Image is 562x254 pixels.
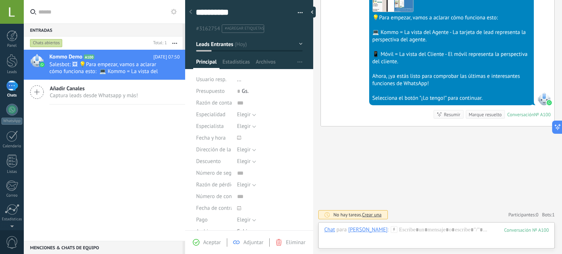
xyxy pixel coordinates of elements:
[237,158,251,165] span: Elegir
[1,118,22,125] div: WhatsApp
[50,85,138,92] span: Añadir Canales
[196,100,239,106] span: Razón de contacto
[237,179,256,191] button: Elegir
[237,156,256,167] button: Elegir
[24,241,183,254] div: Menciones & Chats de equipo
[84,54,94,59] span: A100
[333,212,382,218] div: No hay tareas.
[1,93,23,98] div: Chats
[444,111,460,118] div: Resumir
[372,95,531,102] div: Selecciona el botón "¡Lo tengo!" para continuar.
[237,216,251,223] span: Elegir
[196,58,217,69] span: Principal
[196,194,243,199] span: Número de contrato
[222,58,250,69] span: Estadísticas
[237,146,251,153] span: Elegir
[372,14,531,22] div: 💡Para empezar, vamos a aclarar cómo funciona esto:
[372,73,531,87] div: Ahora, ¡ya estás listo para comprobar las últimas e interesantes funciones de WhatsApp!
[196,191,232,202] div: Número de contrato
[243,239,263,246] span: Adjuntar
[1,70,23,75] div: Leads
[196,229,214,234] span: Archivo
[196,112,225,117] span: Especialidad
[348,226,388,233] div: Luis Enrique TI
[504,227,549,233] div: 100
[196,86,232,97] div: Presupuesto
[196,109,232,121] div: Especialidad
[196,214,232,226] div: Pago
[536,212,539,218] span: 0
[362,212,382,218] span: Crear una
[534,111,551,118] div: № A100
[237,123,251,130] span: Elegir
[1,217,23,222] div: Estadísticas
[237,144,256,156] button: Elegir
[1,43,23,48] div: Panel
[196,25,220,32] span: #3162754
[196,167,232,179] div: Número de seguro
[49,61,166,75] span: Salesbot: 🖼 💡Para empezar, vamos a aclarar cómo funciona esto: 💻 Kommo = La vista del Agente - La...
[1,193,23,198] div: Correo
[24,23,183,37] div: Entradas
[30,39,63,48] div: Chats abiertos
[50,92,138,99] span: Captura leads desde Whatsapp y más!
[237,214,256,226] button: Elegir
[552,212,555,218] span: 1
[1,144,23,149] div: Calendario
[196,205,238,211] span: Fecha de contrato
[308,7,316,18] div: Ocultar
[196,217,207,223] span: Pago
[537,92,551,105] span: SalesBot
[237,121,256,132] button: Elegir
[196,170,239,176] span: Número de seguro
[196,132,232,144] div: Fecha y hora
[237,111,251,118] span: Elegir
[196,135,226,141] span: Fecha y hora
[196,88,225,95] span: Presupuesto
[337,226,347,234] span: para
[196,97,232,109] div: Razón de contacto
[196,121,232,132] div: Especialista
[286,239,305,246] span: Eliminar
[508,212,538,218] a: Participantes:0
[469,111,502,118] div: Marque resuelto
[237,76,241,83] span: ...
[237,109,256,121] button: Elegir
[196,124,224,129] span: Especialista
[196,144,232,156] div: Dirección de la clínica
[507,111,534,118] div: Conversación
[40,62,45,67] img: waba.svg
[196,226,232,238] div: Archivo
[225,26,264,31] span: #agregar etiquetas
[153,53,180,61] span: [DATE] 07:50
[387,226,389,234] span: :
[196,147,248,152] span: Dirección de la clínica
[256,58,276,69] span: Archivos
[196,74,232,86] div: Usuario resp.
[24,50,185,80] a: Kommo Demo A100 [DATE] 07:50 Salesbot: 🖼 💡Para empezar, vamos a aclarar cómo funciona esto: 💻 Kom...
[150,39,167,47] div: Total: 1
[547,100,552,105] img: waba.svg
[196,76,226,83] span: Usuario resp.
[196,156,232,167] div: Descuento
[542,212,555,218] span: Bots:
[237,181,251,188] span: Elegir
[196,202,232,214] div: Fecha de contrato
[196,182,237,187] span: Razón de pérdida
[49,53,82,61] span: Kommo Demo
[203,239,221,246] span: Aceptar
[196,159,221,164] span: Descuento
[1,170,23,174] div: Listas
[196,179,232,191] div: Razón de pérdida
[372,29,531,43] div: 💻 Kommo = La vista del Agente - La tarjeta de lead representa la perspectiva del agente.
[372,51,531,65] div: 📱 Móvil = La vista del Cliente - El móvil representa la perspectiva del cliente.
[242,88,249,95] span: Gs.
